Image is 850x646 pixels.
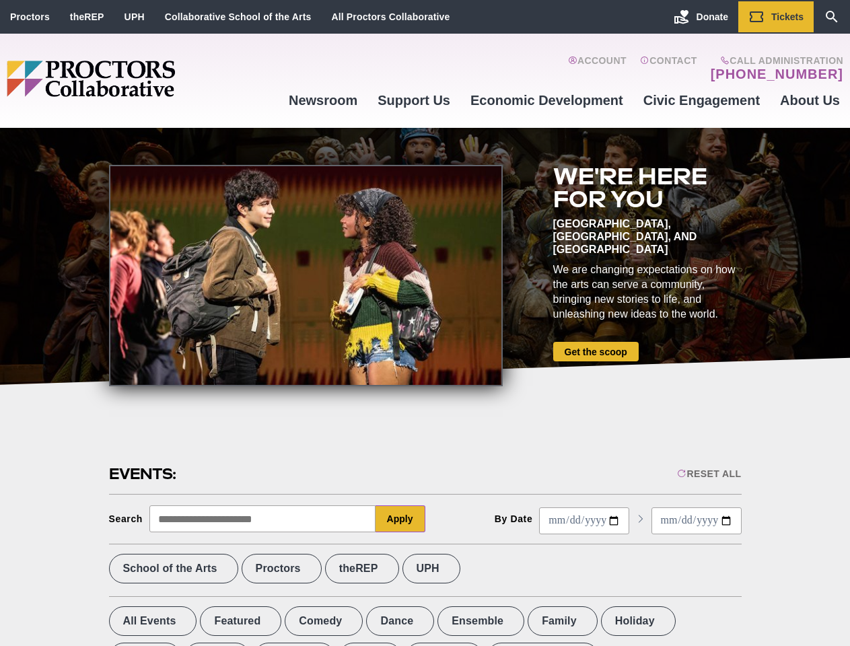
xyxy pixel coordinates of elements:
label: School of the Arts [109,554,238,583]
h2: Events: [109,464,178,485]
button: Apply [376,505,425,532]
div: Search [109,513,143,524]
h2: We're here for you [553,165,742,211]
label: Holiday [601,606,676,636]
label: Proctors [242,554,322,583]
a: Tickets [738,1,814,32]
a: About Us [770,82,850,118]
a: Collaborative School of the Arts [165,11,312,22]
span: Tickets [771,11,804,22]
img: Proctors logo [7,61,279,97]
label: Comedy [285,606,363,636]
span: Donate [697,11,728,22]
a: theREP [70,11,104,22]
div: By Date [495,513,533,524]
label: Ensemble [437,606,524,636]
a: Support Us [367,82,460,118]
a: All Proctors Collaborative [331,11,450,22]
a: Account [568,55,627,82]
a: UPH [125,11,145,22]
label: Family [528,606,598,636]
span: Call Administration [707,55,843,66]
div: [GEOGRAPHIC_DATA], [GEOGRAPHIC_DATA], and [GEOGRAPHIC_DATA] [553,217,742,256]
a: Donate [664,1,738,32]
a: Economic Development [460,82,633,118]
a: Newsroom [279,82,367,118]
a: Contact [640,55,697,82]
a: Civic Engagement [633,82,770,118]
a: Proctors [10,11,50,22]
label: All Events [109,606,197,636]
label: UPH [402,554,460,583]
div: Reset All [677,468,741,479]
label: Featured [200,606,281,636]
label: Dance [366,606,434,636]
div: We are changing expectations on how the arts can serve a community, bringing new stories to life,... [553,262,742,322]
a: Get the scoop [553,342,639,361]
a: [PHONE_NUMBER] [711,66,843,82]
a: Search [814,1,850,32]
label: theREP [325,554,399,583]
